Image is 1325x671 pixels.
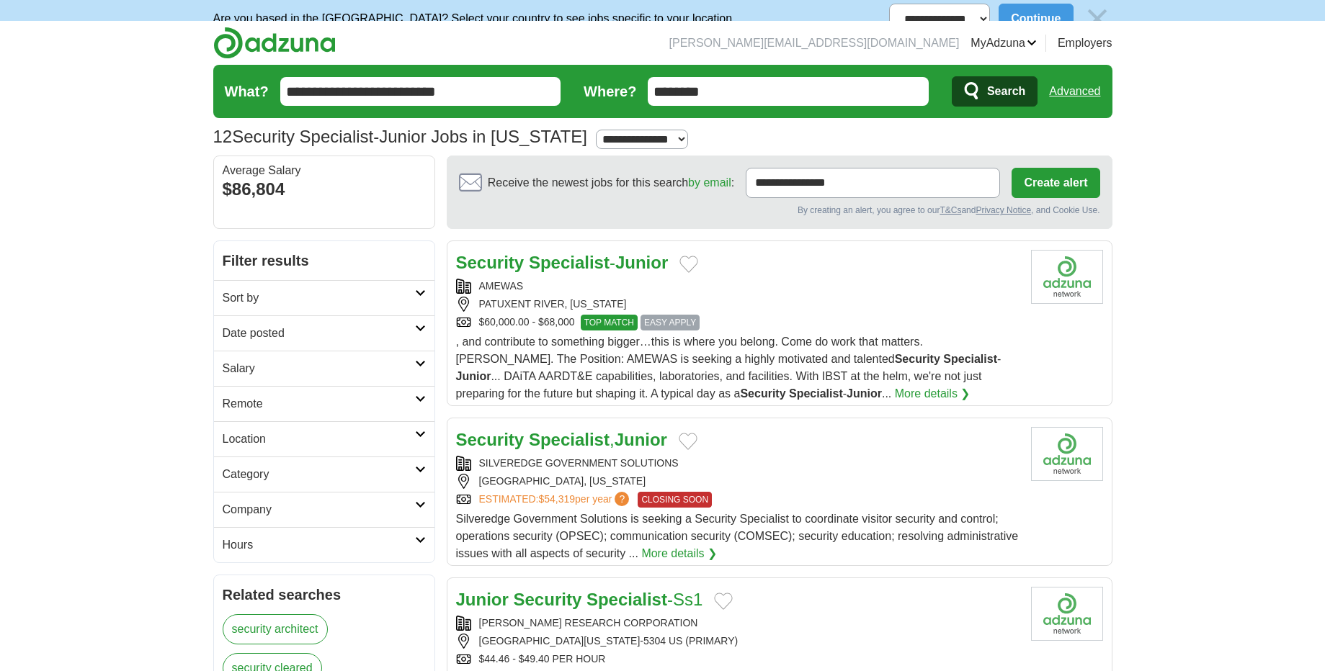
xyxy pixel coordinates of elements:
div: [PERSON_NAME] RESEARCH CORPORATION [456,616,1020,631]
div: $60,000.00 - $68,000 [456,315,1020,330]
strong: Security [740,387,785,400]
strong: Specialist [529,430,610,449]
button: Search [952,76,1038,107]
div: [GEOGRAPHIC_DATA][US_STATE]-5304 US (PRIMARY) [456,634,1020,649]
h2: Category [223,466,415,483]
a: Advanced [1049,77,1100,106]
div: AMEWAS [456,279,1020,294]
a: Privacy Notice [976,205,1031,215]
a: Security Specialist,Junior [456,430,667,449]
div: $86,804 [223,176,426,202]
strong: Specialist [943,353,997,365]
a: Date posted [214,315,434,351]
img: Adzuna logo [213,27,336,59]
button: Continue [999,4,1073,34]
div: [GEOGRAPHIC_DATA], [US_STATE] [456,474,1020,489]
img: Company logo [1031,250,1103,304]
strong: Security [514,590,582,609]
button: Add to favorite jobs [679,256,698,273]
a: security architect [223,614,328,644]
strong: Specialist [586,590,667,609]
strong: Junior [615,253,668,272]
li: [PERSON_NAME][EMAIL_ADDRESS][DOMAIN_NAME] [669,35,960,52]
a: ESTIMATED:$54,319per year? [479,492,633,508]
a: More details ❯ [895,385,971,402]
a: by email [688,176,731,189]
strong: Security [895,353,940,365]
img: Company logo [1031,587,1103,641]
span: 12 [213,124,233,150]
a: Category [214,456,434,492]
h2: Remote [223,395,415,413]
h2: Sort by [223,289,415,307]
a: Hours [214,527,434,562]
span: CLOSING SOON [638,492,712,508]
p: Are you based in the [GEOGRAPHIC_DATA]? Select your country to see jobs specific to your location. [213,10,736,27]
h2: Salary [223,360,415,377]
h2: Location [223,431,415,448]
a: Junior Security Specialist-Ss1 [456,590,703,609]
h1: Security Specialist-Junior Jobs in [US_STATE] [213,127,587,146]
a: Remote [214,386,434,421]
strong: Security [456,430,525,449]
span: $54,319 [538,493,575,505]
span: EASY APPLY [641,315,700,330]
h2: Company [223,501,415,518]
strong: Specialist [789,387,843,400]
a: Salary [214,351,434,386]
a: Security Specialist-Junior [456,253,669,272]
strong: Junior [456,370,491,382]
span: Search [987,77,1025,106]
a: T&Cs [940,205,961,215]
h2: Filter results [214,241,434,280]
strong: Junior [615,430,667,449]
a: Location [214,421,434,456]
a: More details ❯ [641,545,717,562]
h2: Hours [223,536,415,554]
span: , and contribute to something bigger…this is where you belong. Come do work that matters. [PERSON... [456,335,1001,400]
span: Receive the newest jobs for this search : [488,174,734,192]
div: By creating an alert, you agree to our and , and Cookie Use. [459,204,1100,217]
label: Where? [584,81,636,102]
img: icon_close_no_bg.svg [1082,4,1112,34]
strong: Specialist [529,253,610,272]
button: Add to favorite jobs [714,593,733,610]
div: Average Salary [223,165,426,176]
h2: Date posted [223,325,415,342]
a: MyAdzuna [971,35,1037,52]
h2: Related searches [223,584,426,605]
strong: Security [456,253,525,272]
strong: Junior [847,387,882,400]
span: TOP MATCH [581,315,638,330]
div: $44.46 - $49.40 PER HOUR [456,652,1020,667]
strong: Junior [456,590,509,609]
img: Company logo [1031,427,1103,481]
div: PATUXENT RIVER, [US_STATE] [456,297,1020,312]
a: Sort by [214,280,434,315]
button: Add to favorite jobs [679,433,697,450]
span: Silveredge Government Solutions is seeking a Security Specialist to coordinate visitor security a... [456,513,1019,559]
a: Company [214,492,434,527]
div: SILVEREDGE GOVERNMENT SOLUTIONS [456,456,1020,471]
button: Create alert [1012,168,1099,198]
label: What? [225,81,269,102]
span: ? [615,492,629,506]
a: Employers [1058,35,1112,52]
